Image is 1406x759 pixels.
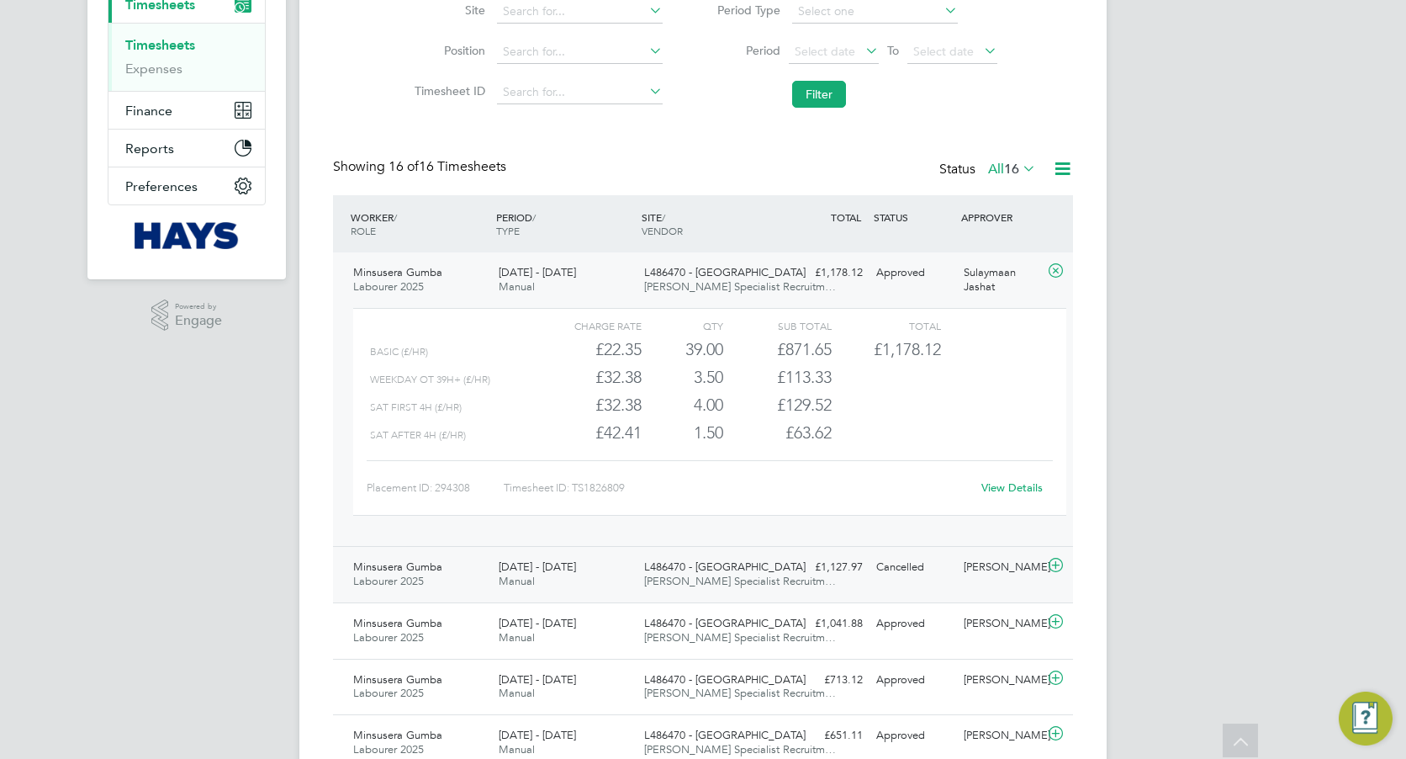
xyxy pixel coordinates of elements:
div: Sulaymaan Jashat [957,259,1044,301]
div: [PERSON_NAME] [957,722,1044,750]
span: / [394,210,397,224]
div: £1,127.97 [782,554,869,581]
div: Approved [869,259,957,287]
span: Manual [499,686,535,700]
label: Period [705,43,780,58]
div: £22.35 [533,336,642,364]
span: To [882,40,904,61]
span: Minsusera Gumba [353,560,442,574]
span: Manual [499,742,535,756]
span: / [662,210,665,224]
div: £713.12 [782,666,869,694]
button: Finance [108,92,265,129]
div: PERIOD [492,202,637,246]
div: Approved [869,666,957,694]
div: Timesheets [108,23,265,91]
button: Reports [108,130,265,167]
div: WORKER [346,202,492,246]
button: Preferences [108,167,265,204]
span: Minsusera Gumba [353,728,442,742]
span: [PERSON_NAME] Specialist Recruitm… [644,630,836,645]
span: Manual [499,630,535,645]
div: Placement ID: 294308 [367,475,504,502]
div: APPROVER [957,202,1044,232]
div: Timesheet ID: TS1826809 [504,475,970,502]
span: L486470 - [GEOGRAPHIC_DATA] [644,616,806,630]
span: TYPE [496,224,520,237]
span: 16 of [388,158,419,175]
label: Position [410,43,485,58]
div: Approved [869,722,957,750]
div: 39.00 [642,336,723,364]
span: Labourer 2025 [353,686,424,700]
div: 4.00 [642,391,723,419]
span: Finance [125,103,172,119]
span: [DATE] - [DATE] [499,672,576,687]
div: Status [939,158,1039,182]
div: Charge rate [533,316,642,336]
span: L486470 - [GEOGRAPHIC_DATA] [644,265,806,279]
span: [PERSON_NAME] Specialist Recruitm… [644,686,836,700]
div: £32.38 [533,391,642,419]
span: [PERSON_NAME] Specialist Recruitm… [644,742,836,756]
span: L486470 - [GEOGRAPHIC_DATA] [644,728,806,742]
div: QTY [642,316,723,336]
button: Filter [792,81,846,108]
div: STATUS [869,202,957,232]
div: Sub Total [723,316,832,336]
span: Select date [795,44,855,59]
span: [PERSON_NAME] Specialist Recruitm… [644,279,836,294]
span: / [532,210,536,224]
a: Go to home page [108,222,266,249]
div: 1.50 [642,419,723,447]
label: Period Type [705,3,780,18]
span: L486470 - [GEOGRAPHIC_DATA] [644,560,806,574]
a: Timesheets [125,37,195,53]
span: Sat first 4h (£/HR) [370,401,462,413]
span: [DATE] - [DATE] [499,616,576,630]
input: Search for... [497,81,663,104]
span: [PERSON_NAME] Specialist Recruitm… [644,574,836,588]
span: VENDOR [642,224,683,237]
div: £113.33 [723,364,832,391]
div: £63.62 [723,419,832,447]
div: [PERSON_NAME] [957,610,1044,638]
span: Minsusera Gumba [353,616,442,630]
div: Approved [869,610,957,638]
div: £871.65 [723,336,832,364]
span: Preferences [125,178,198,194]
a: Expenses [125,61,182,77]
input: Search for... [497,40,663,64]
span: [DATE] - [DATE] [499,265,576,279]
span: Select date [913,44,974,59]
span: Powered by [175,300,222,314]
span: ROLE [351,224,376,237]
span: Engage [175,314,222,328]
div: £42.41 [533,419,642,447]
div: [PERSON_NAME] [957,554,1044,581]
span: [DATE] - [DATE] [499,728,576,742]
span: Reports [125,141,174,157]
span: 16 [1004,161,1019,178]
span: L486470 - [GEOGRAPHIC_DATA] [644,672,806,687]
span: £1,178.12 [874,339,941,359]
span: Weekday OT 39h+ (£/HR) [370,374,490,385]
div: £32.38 [533,364,642,391]
span: Labourer 2025 [353,279,424,294]
button: Engage Resource Center [1339,692,1393,746]
div: Cancelled [869,554,957,581]
div: Showing [333,158,510,176]
span: Labourer 2025 [353,574,424,588]
div: £651.11 [782,722,869,750]
div: £1,178.12 [782,259,869,287]
span: Basic (£/HR) [370,346,428,358]
a: View Details [981,480,1043,495]
span: 16 Timesheets [388,158,506,175]
div: SITE [637,202,783,246]
span: Labourer 2025 [353,742,424,756]
div: 3.50 [642,364,723,391]
span: Manual [499,574,535,588]
label: Timesheet ID [410,83,485,98]
label: Site [410,3,485,18]
span: Labourer 2025 [353,630,424,645]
